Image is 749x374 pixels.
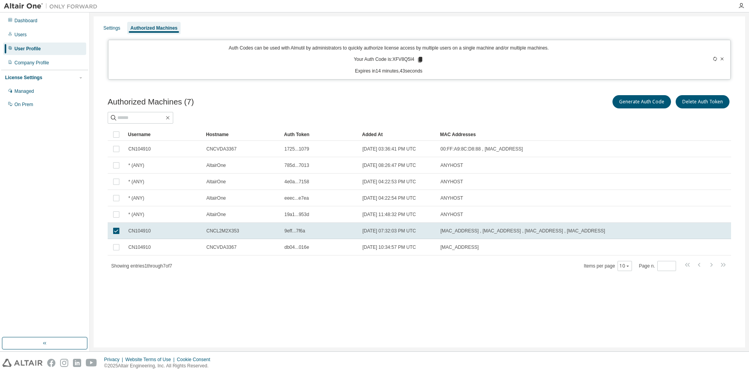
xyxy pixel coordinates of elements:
span: AltairOne [206,211,226,218]
span: 9eff...7f6a [284,228,305,234]
div: Auth Token [284,128,356,141]
div: License Settings [5,74,42,81]
div: Settings [103,25,120,31]
span: Page n. [639,261,676,271]
span: CN104910 [128,244,151,250]
span: [DATE] 10:34:57 PM UTC [362,244,416,250]
span: 4e0a...7158 [284,179,309,185]
span: CN104910 [128,146,151,152]
span: [DATE] 07:32:03 PM UTC [362,228,416,234]
span: 19a1...953d [284,211,309,218]
span: Authorized Machines (7) [108,97,194,106]
span: * (ANY) [128,162,144,168]
div: Users [14,32,27,38]
span: CN104910 [128,228,151,234]
img: youtube.svg [86,359,97,367]
span: * (ANY) [128,179,144,185]
div: Added At [362,128,434,141]
img: linkedin.svg [73,359,81,367]
span: Showing entries 1 through 7 of 7 [111,263,172,269]
div: Username [128,128,200,141]
span: CNCVDA3367 [206,244,236,250]
div: User Profile [14,46,41,52]
span: AltairOne [206,162,226,168]
span: ANYHOST [440,162,463,168]
span: 00:FF:A9:8C:D8:88 , [MAC_ADDRESS] [440,146,523,152]
button: Delete Auth Token [676,95,729,108]
div: Authorized Machines [130,25,177,31]
div: On Prem [14,101,33,108]
span: db04...016e [284,244,309,250]
span: [MAC_ADDRESS] [440,244,479,250]
span: CNCL2M2X353 [206,228,239,234]
span: [DATE] 11:48:32 PM UTC [362,211,416,218]
span: CNCVDA3367 [206,146,236,152]
img: facebook.svg [47,359,55,367]
div: Company Profile [14,60,49,66]
p: Auth Codes can be used with Almutil by administrators to quickly authorize license access by mult... [113,45,665,51]
div: Cookie Consent [177,356,215,363]
div: Hostname [206,128,278,141]
span: * (ANY) [128,211,144,218]
div: Privacy [104,356,125,363]
p: Expires in 14 minutes, 43 seconds [113,68,665,74]
div: Website Terms of Use [125,356,177,363]
span: [DATE] 04:22:54 PM UTC [362,195,416,201]
span: [DATE] 04:22:53 PM UTC [362,179,416,185]
div: Managed [14,88,34,94]
span: [DATE] 03:36:41 PM UTC [362,146,416,152]
img: altair_logo.svg [2,359,43,367]
span: ANYHOST [440,195,463,201]
span: ANYHOST [440,211,463,218]
span: [DATE] 08:26:47 PM UTC [362,162,416,168]
span: AltairOne [206,195,226,201]
button: Generate Auth Code [612,95,671,108]
div: Dashboard [14,18,37,24]
span: [MAC_ADDRESS] , [MAC_ADDRESS] , [MAC_ADDRESS] , [MAC_ADDRESS] [440,228,605,234]
span: Items per page [584,261,632,271]
span: ANYHOST [440,179,463,185]
img: Altair One [4,2,101,10]
p: Your Auth Code is: XFV8Q5I4 [354,56,424,63]
img: instagram.svg [60,359,68,367]
div: MAC Addresses [440,128,649,141]
button: 10 [619,263,630,269]
span: 1725...1079 [284,146,309,152]
span: eeec...e7ea [284,195,309,201]
span: AltairOne [206,179,226,185]
span: 785d...7013 [284,162,309,168]
span: * (ANY) [128,195,144,201]
p: © 2025 Altair Engineering, Inc. All Rights Reserved. [104,363,215,369]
